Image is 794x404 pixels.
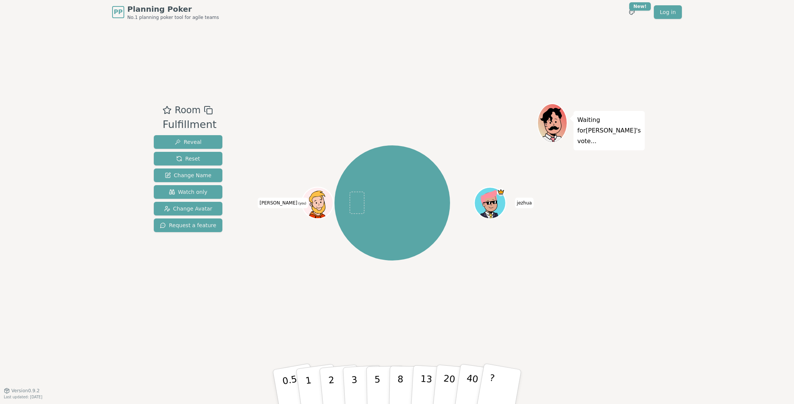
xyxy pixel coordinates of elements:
[303,188,332,218] button: Click to change your avatar
[654,5,682,19] a: Log in
[11,388,40,394] span: Version 0.9.2
[629,2,651,11] div: New!
[515,198,534,208] span: Click to change your name
[4,395,42,399] span: Last updated: [DATE]
[164,205,213,212] span: Change Avatar
[169,188,208,196] span: Watch only
[154,218,222,232] button: Request a feature
[175,138,202,146] span: Reveal
[258,198,308,208] span: Click to change your name
[154,185,222,199] button: Watch only
[160,221,216,229] span: Request a feature
[577,115,641,147] p: Waiting for [PERSON_NAME] 's vote...
[154,135,222,149] button: Reveal
[497,188,505,196] span: jezhua is the host
[625,5,639,19] button: New!
[114,8,122,17] span: PP
[175,103,200,117] span: Room
[154,202,222,215] button: Change Avatar
[127,4,219,14] span: Planning Poker
[165,172,211,179] span: Change Name
[4,388,40,394] button: Version0.9.2
[297,202,306,205] span: (you)
[127,14,219,20] span: No.1 planning poker tool for agile teams
[154,152,222,165] button: Reset
[176,155,200,162] span: Reset
[154,168,222,182] button: Change Name
[112,4,219,20] a: PPPlanning PokerNo.1 planning poker tool for agile teams
[163,103,172,117] button: Add as favourite
[163,117,216,133] div: Fulfillment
